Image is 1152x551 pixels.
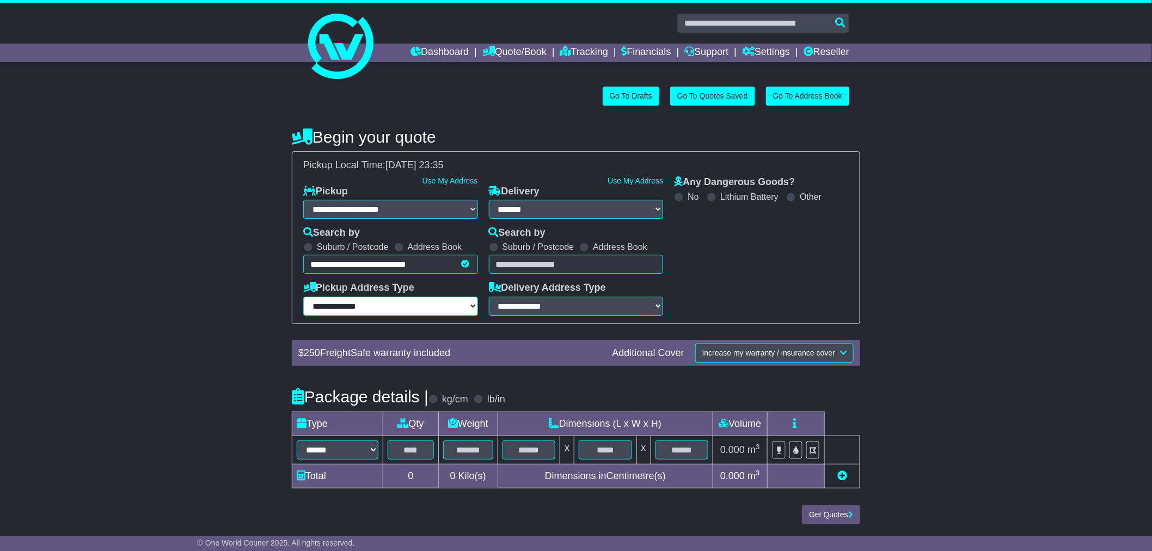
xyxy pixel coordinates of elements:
[292,464,383,488] td: Total
[292,128,860,146] h4: Begin your quote
[383,412,439,436] td: Qty
[298,160,854,172] div: Pickup Local Time:
[303,227,360,239] label: Search by
[802,505,860,524] button: Get Quotes
[385,160,444,170] span: [DATE] 23:35
[442,394,468,406] label: kg/cm
[303,186,348,198] label: Pickup
[720,444,745,455] span: 0.000
[482,44,547,62] a: Quote/Book
[317,242,389,252] label: Suburb / Postcode
[383,464,439,488] td: 0
[607,347,690,359] div: Additional Cover
[837,470,847,481] a: Add new item
[489,282,606,294] label: Delivery Address Type
[438,464,498,488] td: Kilo(s)
[410,44,469,62] a: Dashboard
[670,87,755,106] a: Go To Quotes Saved
[560,44,608,62] a: Tracking
[804,44,849,62] a: Reseller
[756,443,760,451] sup: 3
[292,412,383,436] td: Type
[293,347,607,359] div: $ FreightSafe warranty included
[608,176,663,185] a: Use My Address
[198,538,355,547] span: © One World Courier 2025. All rights reserved.
[603,87,659,106] a: Go To Drafts
[498,412,713,436] td: Dimensions (L x W x H)
[684,44,728,62] a: Support
[560,436,574,464] td: x
[408,242,462,252] label: Address Book
[438,412,498,436] td: Weight
[422,176,478,185] a: Use My Address
[720,192,779,202] label: Lithium Battery
[636,436,651,464] td: x
[489,186,540,198] label: Delivery
[720,470,745,481] span: 0.000
[702,348,835,357] span: Increase my warranty / insurance cover
[800,192,822,202] label: Other
[674,176,795,188] label: Any Dangerous Goods?
[503,242,574,252] label: Suburb / Postcode
[747,444,760,455] span: m
[713,412,767,436] td: Volume
[688,192,698,202] label: No
[304,347,320,358] span: 250
[593,242,647,252] label: Address Book
[756,469,760,477] sup: 3
[766,87,849,106] a: Go To Address Book
[489,227,546,239] label: Search by
[747,470,760,481] span: m
[695,344,854,363] button: Increase my warranty / insurance cover
[303,282,414,294] label: Pickup Address Type
[498,464,713,488] td: Dimensions in Centimetre(s)
[742,44,790,62] a: Settings
[487,394,505,406] label: lb/in
[292,388,428,406] h4: Package details |
[450,470,456,481] span: 0
[622,44,671,62] a: Financials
